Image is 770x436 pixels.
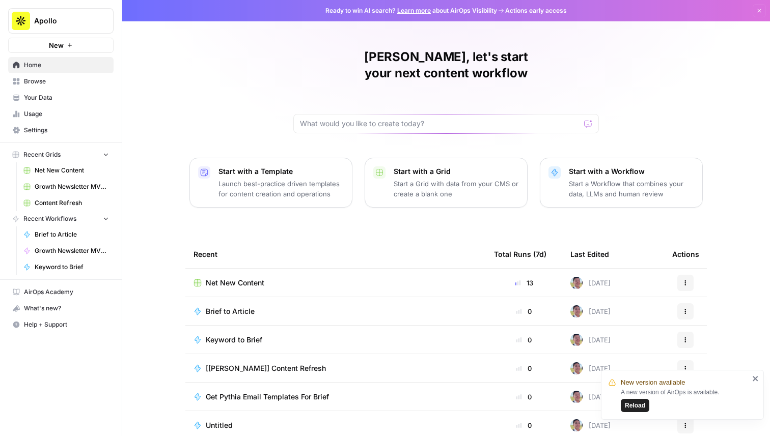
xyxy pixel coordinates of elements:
button: Help + Support [8,316,114,333]
div: 0 [494,306,554,316]
input: What would you like to create today? [300,119,580,129]
span: Settings [24,126,109,135]
span: Net New Content [35,166,109,175]
span: Brief to Article [35,230,109,239]
div: 0 [494,392,554,402]
img: 99f2gcj60tl1tjps57nny4cf0tt1 [570,305,583,317]
div: Total Runs (7d) [494,240,546,268]
div: [DATE] [570,362,611,374]
div: [DATE] [570,277,611,289]
h1: [PERSON_NAME], let's start your next content workflow [293,49,599,81]
span: [[PERSON_NAME]] Content Refresh [206,363,326,373]
a: Net New Content [194,278,478,288]
img: 99f2gcj60tl1tjps57nny4cf0tt1 [570,391,583,403]
button: Recent Grids [8,147,114,162]
a: Your Data [8,90,114,106]
p: Start with a Grid [394,166,519,177]
span: Keyword to Brief [206,335,262,345]
button: Reload [621,399,649,412]
p: Start with a Workflow [569,166,694,177]
span: Ready to win AI search? about AirOps Visibility [325,6,497,15]
div: 0 [494,335,554,345]
button: Recent Workflows [8,211,114,226]
img: 99f2gcj60tl1tjps57nny4cf0tt1 [570,362,583,374]
div: Actions [672,240,699,268]
span: Reload [625,401,645,410]
a: Learn more [397,7,431,14]
span: Keyword to Brief [35,263,109,272]
span: Apollo [34,16,96,26]
a: Brief to Article [19,226,114,243]
span: Usage [24,109,109,119]
span: Growth Newsletter MVP 1.0 Grid [35,182,109,191]
span: Brief to Article [206,306,255,316]
span: Recent Grids [23,150,61,159]
div: Last Edited [570,240,609,268]
a: Growth Newsletter MVP 1.1 [19,243,114,259]
a: Get Pythia Email Templates For Brief [194,392,478,402]
span: AirOps Academy [24,287,109,297]
div: Recent [194,240,478,268]
p: Launch best-practice driven templates for content creation and operations [218,179,344,199]
span: Browse [24,77,109,86]
a: Keyword to Brief [19,259,114,275]
button: close [752,374,759,383]
a: Content Refresh [19,195,114,211]
span: Content Refresh [35,198,109,208]
p: Start a Workflow that combines your data, LLMs and human review [569,179,694,199]
img: 99f2gcj60tl1tjps57nny4cf0tt1 [570,419,583,431]
a: Home [8,57,114,73]
span: Help + Support [24,320,109,329]
p: Start a Grid with data from your CMS or create a blank one [394,179,519,199]
div: What's new? [9,301,113,316]
span: Recent Workflows [23,214,76,223]
span: Net New Content [206,278,264,288]
a: Untitled [194,420,478,430]
button: New [8,38,114,53]
div: 0 [494,363,554,373]
span: Actions early access [505,6,567,15]
div: [DATE] [570,419,611,431]
div: 0 [494,420,554,430]
span: New [49,40,64,50]
a: Settings [8,122,114,138]
button: Start with a WorkflowStart a Workflow that combines your data, LLMs and human review [540,158,703,208]
span: Home [24,61,109,70]
a: Growth Newsletter MVP 1.0 Grid [19,179,114,195]
span: Get Pythia Email Templates For Brief [206,392,329,402]
div: [DATE] [570,305,611,317]
div: [DATE] [570,391,611,403]
p: Start with a Template [218,166,344,177]
span: New version available [621,377,685,388]
span: Your Data [24,93,109,102]
div: 13 [494,278,554,288]
a: Usage [8,106,114,122]
a: Keyword to Brief [194,335,478,345]
button: Start with a TemplateLaunch best-practice driven templates for content creation and operations [189,158,352,208]
a: AirOps Academy [8,284,114,300]
button: Start with a GridStart a Grid with data from your CMS or create a blank one [365,158,528,208]
div: A new version of AirOps is available. [621,388,749,412]
a: Browse [8,73,114,90]
a: Net New Content [19,162,114,179]
img: Apollo Logo [12,12,30,30]
span: Untitled [206,420,233,430]
button: What's new? [8,300,114,316]
span: Growth Newsletter MVP 1.1 [35,246,109,255]
a: Brief to Article [194,306,478,316]
img: 99f2gcj60tl1tjps57nny4cf0tt1 [570,277,583,289]
img: 99f2gcj60tl1tjps57nny4cf0tt1 [570,334,583,346]
button: Workspace: Apollo [8,8,114,34]
a: [[PERSON_NAME]] Content Refresh [194,363,478,373]
div: [DATE] [570,334,611,346]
